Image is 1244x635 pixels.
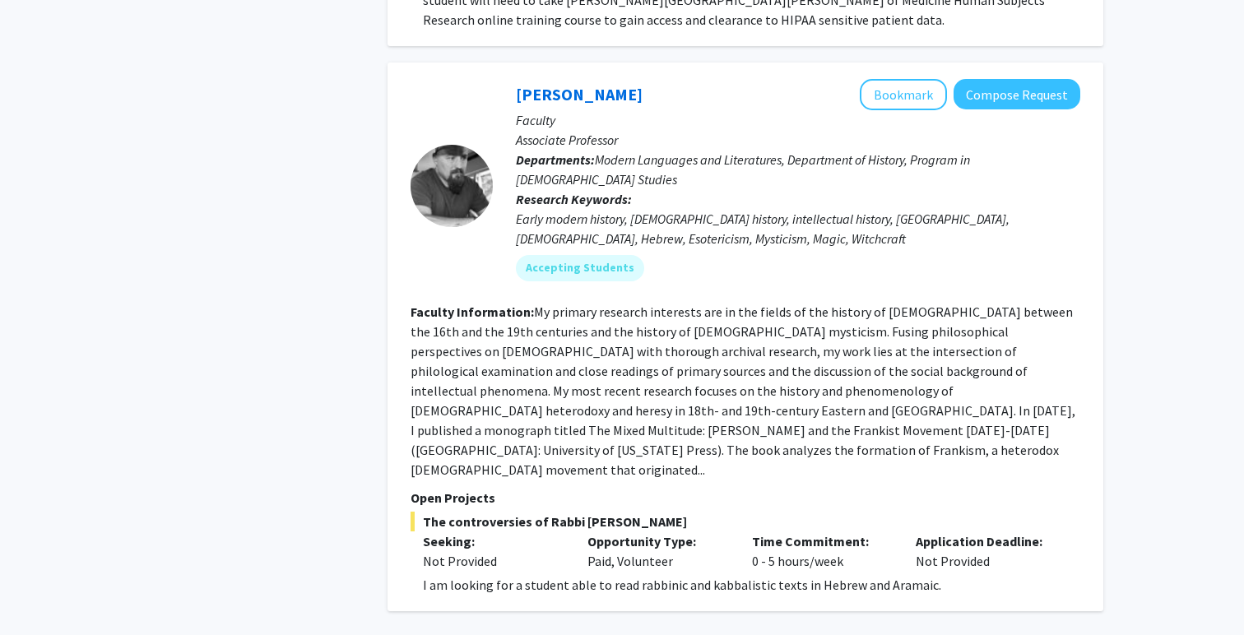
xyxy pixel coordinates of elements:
[860,79,947,110] button: Add Pawel Maciejko to Bookmarks
[423,575,1080,595] p: I am looking for a student able to read rabbinic and kabbalistic texts in Hebrew and Aramaic.
[916,531,1056,551] p: Application Deadline:
[12,561,70,623] iframe: Chat
[411,304,1075,478] fg-read-more: My primary research interests are in the fields of the history of [DEMOGRAPHIC_DATA] between the ...
[903,531,1068,571] div: Not Provided
[423,551,563,571] div: Not Provided
[411,488,1080,508] p: Open Projects
[516,151,595,168] b: Departments:
[575,531,740,571] div: Paid, Volunteer
[516,255,644,281] mat-chip: Accepting Students
[516,130,1080,150] p: Associate Professor
[516,151,970,188] span: Modern Languages and Literatures, Department of History, Program in [DEMOGRAPHIC_DATA] Studies
[752,531,892,551] p: Time Commitment:
[516,84,643,104] a: [PERSON_NAME]
[423,531,563,551] p: Seeking:
[954,79,1080,109] button: Compose Request to Pawel Maciejko
[411,304,534,320] b: Faculty Information:
[516,110,1080,130] p: Faculty
[740,531,904,571] div: 0 - 5 hours/week
[516,191,632,207] b: Research Keywords:
[411,512,1080,531] span: The controversies of Rabbi [PERSON_NAME]
[516,209,1080,248] div: Early modern history, [DEMOGRAPHIC_DATA] history, intellectual history, [GEOGRAPHIC_DATA], [DEMOG...
[587,531,727,551] p: Opportunity Type:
